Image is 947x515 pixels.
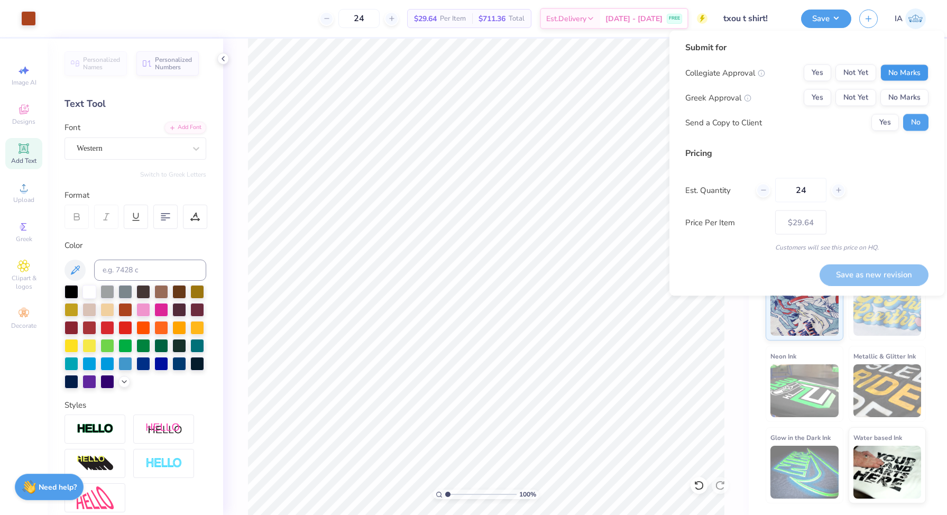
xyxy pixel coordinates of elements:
span: Personalized Numbers [155,56,192,71]
a: IA [895,8,926,29]
button: No Marks [880,89,928,106]
img: Standard [770,283,839,336]
span: IA [895,13,903,25]
img: Stroke [77,423,114,435]
span: Personalized Names [83,56,121,71]
button: Switch to Greek Letters [140,170,206,179]
img: Glow in the Dark Ink [770,446,839,499]
img: Shadow [145,422,182,436]
span: Clipart & logos [5,274,42,291]
span: $29.64 [414,13,437,24]
img: Water based Ink [853,446,922,499]
div: Styles [65,399,206,411]
button: No [903,114,928,131]
img: Negative Space [145,457,182,470]
span: FREE [669,15,680,22]
span: Designs [12,117,35,126]
div: Pricing [685,147,928,160]
div: Submit for [685,41,928,54]
span: Add Text [11,157,36,165]
span: Metallic & Glitter Ink [853,351,916,362]
span: 100 % [519,490,536,499]
img: 3d Illusion [77,455,114,472]
span: Greek [16,235,32,243]
button: Not Yet [835,65,876,81]
button: Yes [871,114,899,131]
button: No Marks [880,65,928,81]
button: Yes [804,89,831,106]
label: Price Per Item [685,216,767,228]
img: Free Distort [77,486,114,509]
div: Color [65,240,206,252]
div: Format [65,189,207,201]
span: $711.36 [479,13,505,24]
input: Untitled Design [715,8,793,29]
button: Yes [804,65,831,81]
span: Est. Delivery [546,13,586,24]
label: Est. Quantity [685,184,748,196]
span: Upload [13,196,34,204]
img: Metallic & Glitter Ink [853,364,922,417]
span: Glow in the Dark Ink [770,432,831,443]
label: Font [65,122,80,134]
button: Not Yet [835,89,876,106]
div: Customers will see this price on HQ. [685,243,928,252]
button: Save [801,10,851,28]
span: Water based Ink [853,432,902,443]
img: Puff Ink [853,283,922,336]
img: Inna Akselrud [905,8,926,29]
input: – – [338,9,380,28]
span: Neon Ink [770,351,796,362]
span: [DATE] - [DATE] [605,13,663,24]
span: Decorate [11,321,36,330]
span: Total [509,13,525,24]
div: Send a Copy to Client [685,116,762,128]
div: Collegiate Approval [685,67,765,79]
input: e.g. 7428 c [94,260,206,281]
div: Add Font [164,122,206,134]
span: Image AI [12,78,36,87]
input: – – [775,178,826,203]
strong: Need help? [39,482,77,492]
span: Per Item [440,13,466,24]
img: Neon Ink [770,364,839,417]
div: Greek Approval [685,91,751,104]
div: Text Tool [65,97,206,111]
